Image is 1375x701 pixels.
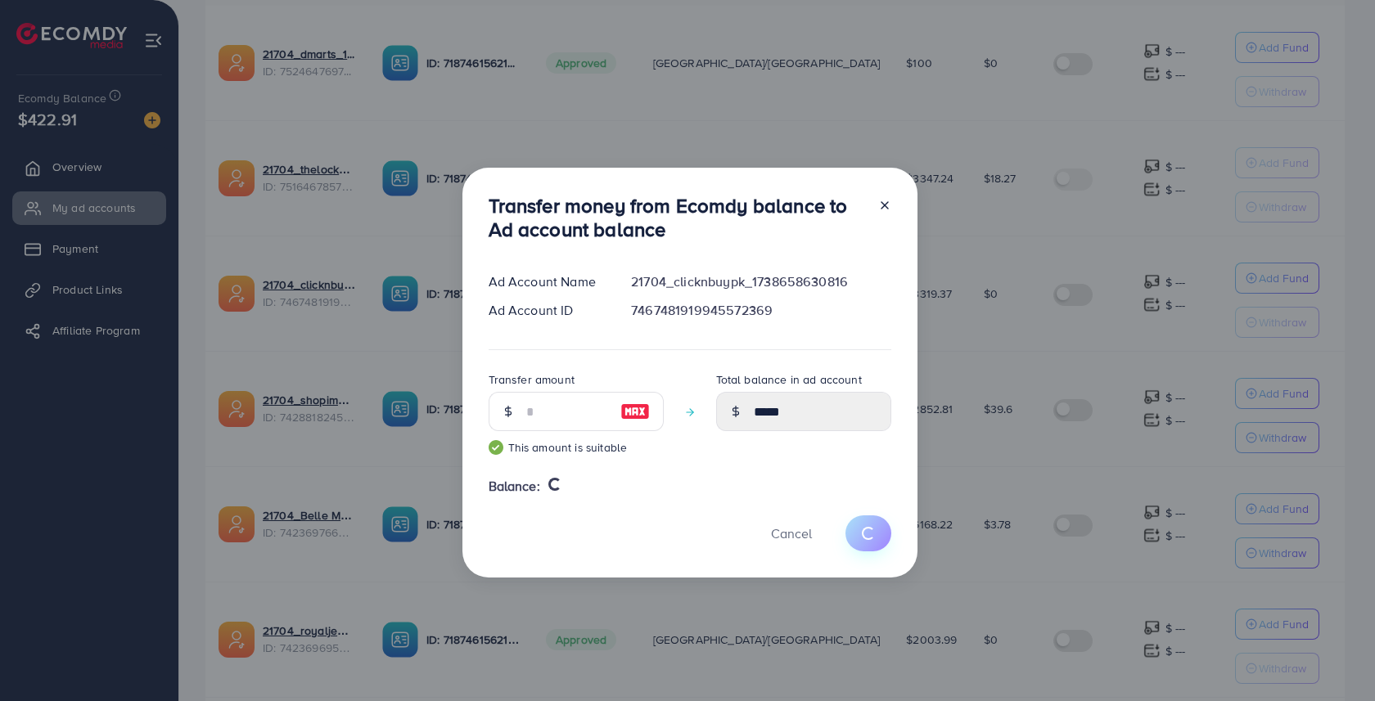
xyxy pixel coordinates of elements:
img: image [620,402,650,421]
iframe: Chat [1305,627,1363,689]
div: 21704_clicknbuypk_1738658630816 [618,272,904,291]
button: Cancel [751,515,832,550]
span: Balance: [489,477,540,496]
div: Ad Account Name [476,272,619,291]
small: This amount is suitable [489,439,664,456]
div: 7467481919945572369 [618,301,904,320]
span: Cancel [771,524,812,542]
h3: Transfer money from Ecomdy balance to Ad account balance [489,194,865,241]
label: Transfer amount [489,371,575,388]
img: guide [489,440,503,455]
label: Total balance in ad account [716,371,862,388]
div: Ad Account ID [476,301,619,320]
